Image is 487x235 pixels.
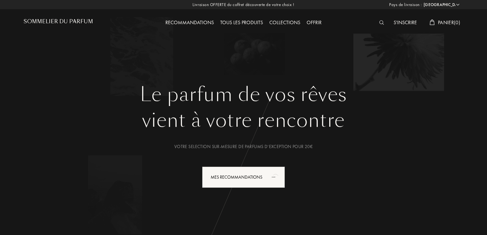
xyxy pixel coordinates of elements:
[266,19,303,27] div: Collections
[28,106,459,135] div: vient à votre rencontre
[28,83,459,106] h1: Le parfum de vos rêves
[269,170,282,183] div: animation
[28,143,459,150] div: Votre selection sur-mesure de parfums d’exception pour 20€
[438,19,460,26] span: Panier ( 0 )
[197,167,290,188] a: Mes Recommandationsanimation
[303,19,325,26] a: Offrir
[266,19,303,26] a: Collections
[217,19,266,26] a: Tous les produits
[379,20,384,25] img: search_icn_white.svg
[390,19,420,27] div: S'inscrire
[430,19,435,25] img: cart_white.svg
[162,19,217,27] div: Recommandations
[202,167,285,188] div: Mes Recommandations
[389,2,422,8] span: Pays de livraison :
[217,19,266,27] div: Tous les produits
[390,19,420,26] a: S'inscrire
[162,19,217,26] a: Recommandations
[303,19,325,27] div: Offrir
[24,18,93,27] a: Sommelier du Parfum
[24,18,93,25] h1: Sommelier du Parfum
